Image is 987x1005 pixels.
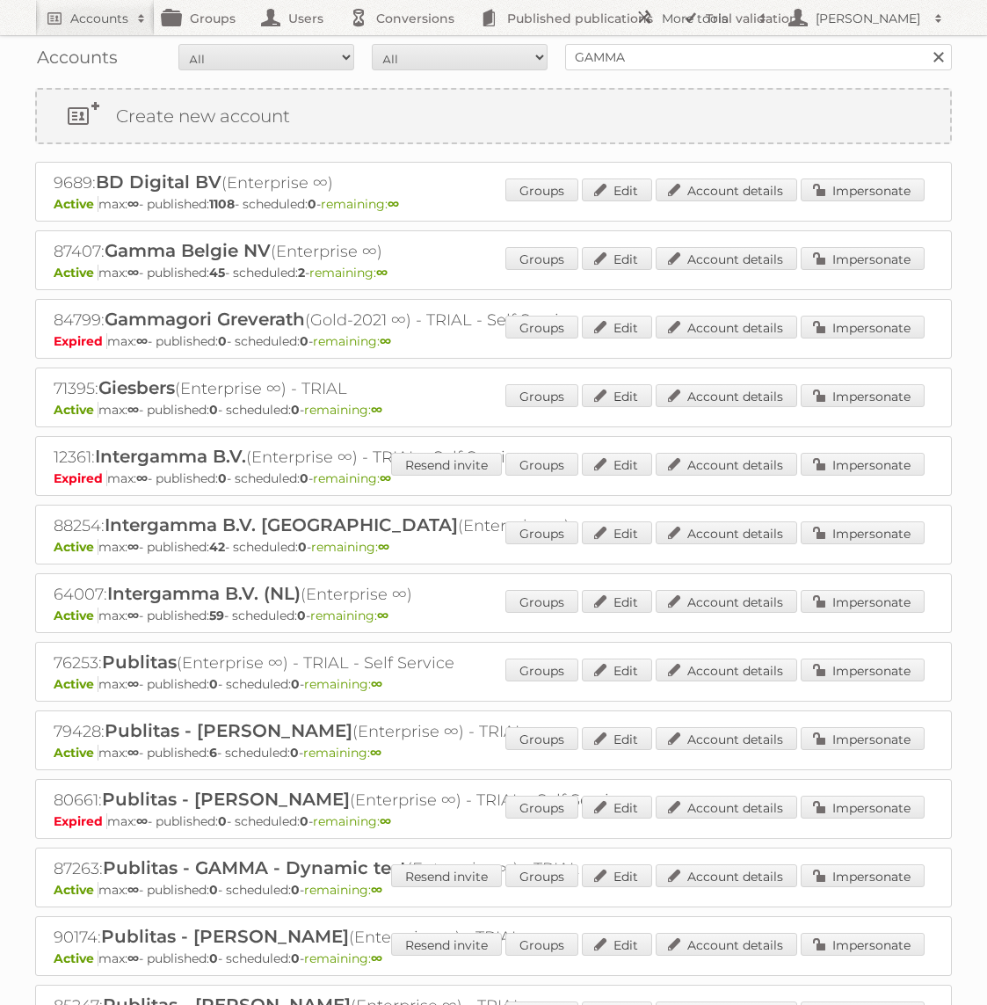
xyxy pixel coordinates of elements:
[291,402,300,418] strong: 0
[505,864,578,887] a: Groups
[303,745,381,761] span: remaining:
[54,745,98,761] span: Active
[582,659,652,681] a: Edit
[801,453,925,476] a: Impersonate
[801,384,925,407] a: Impersonate
[54,882,933,898] p: max: - published: - scheduled: -
[304,402,382,418] span: remaining:
[102,789,350,810] span: Publitas - [PERSON_NAME]
[54,402,933,418] p: max: - published: - scheduled: -
[310,608,388,623] span: remaining:
[321,196,399,212] span: remaining:
[391,933,502,956] a: Resend invite
[127,539,139,555] strong: ∞
[136,470,148,486] strong: ∞
[380,470,391,486] strong: ∞
[102,652,177,673] span: Publitas
[95,446,246,467] span: Intergamma B.V.
[54,652,669,674] h2: 76253: (Enterprise ∞) - TRIAL - Self Service
[291,950,300,966] strong: 0
[54,539,933,555] p: max: - published: - scheduled: -
[505,247,578,270] a: Groups
[105,240,271,261] span: Gamma Belgie NV
[304,882,382,898] span: remaining:
[656,247,797,270] a: Account details
[107,583,301,604] span: Intergamma B.V. (NL)
[209,882,218,898] strong: 0
[54,608,933,623] p: max: - published: - scheduled: -
[313,813,391,829] span: remaining:
[127,402,139,418] strong: ∞
[218,813,227,829] strong: 0
[209,196,235,212] strong: 1108
[656,521,797,544] a: Account details
[54,720,669,743] h2: 79428: (Enterprise ∞) - TRIAL
[656,864,797,887] a: Account details
[656,590,797,613] a: Account details
[582,864,652,887] a: Edit
[54,789,669,812] h2: 80661: (Enterprise ∞) - TRIAL - Self Service
[290,745,299,761] strong: 0
[505,796,578,819] a: Groups
[309,265,388,280] span: remaining:
[54,265,98,280] span: Active
[582,590,652,613] a: Edit
[801,590,925,613] a: Impersonate
[291,676,300,692] strong: 0
[801,659,925,681] a: Impersonate
[582,796,652,819] a: Edit
[505,727,578,750] a: Groups
[801,178,925,201] a: Impersonate
[582,727,652,750] a: Edit
[304,950,382,966] span: remaining:
[582,453,652,476] a: Edit
[209,745,217,761] strong: 6
[300,333,308,349] strong: 0
[801,864,925,887] a: Impersonate
[54,470,933,486] p: max: - published: - scheduled: -
[298,265,305,280] strong: 2
[801,521,925,544] a: Impersonate
[505,590,578,613] a: Groups
[127,265,139,280] strong: ∞
[656,178,797,201] a: Account details
[308,196,316,212] strong: 0
[582,384,652,407] a: Edit
[54,196,98,212] span: Active
[54,265,933,280] p: max: - published: - scheduled: -
[505,384,578,407] a: Groups
[54,240,669,263] h2: 87407: (Enterprise ∞)
[54,333,107,349] span: Expired
[656,796,797,819] a: Account details
[209,950,218,966] strong: 0
[505,178,578,201] a: Groups
[371,882,382,898] strong: ∞
[656,659,797,681] a: Account details
[801,247,925,270] a: Impersonate
[656,384,797,407] a: Account details
[582,933,652,956] a: Edit
[298,539,307,555] strong: 0
[505,453,578,476] a: Groups
[96,171,221,193] span: BD Digital BV
[377,608,388,623] strong: ∞
[209,676,218,692] strong: 0
[54,950,98,966] span: Active
[380,813,391,829] strong: ∞
[656,316,797,339] a: Account details
[297,608,306,623] strong: 0
[582,521,652,544] a: Edit
[505,659,578,681] a: Groups
[54,539,98,555] span: Active
[391,864,502,887] a: Resend invite
[582,247,652,270] a: Edit
[209,402,218,418] strong: 0
[54,309,669,331] h2: 84799: (Gold-2021 ∞) - TRIAL - Self Service
[300,813,308,829] strong: 0
[656,453,797,476] a: Account details
[662,10,750,27] h2: More tools
[54,813,933,829] p: max: - published: - scheduled: -
[801,727,925,750] a: Impersonate
[54,171,669,194] h2: 9689: (Enterprise ∞)
[54,813,107,829] span: Expired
